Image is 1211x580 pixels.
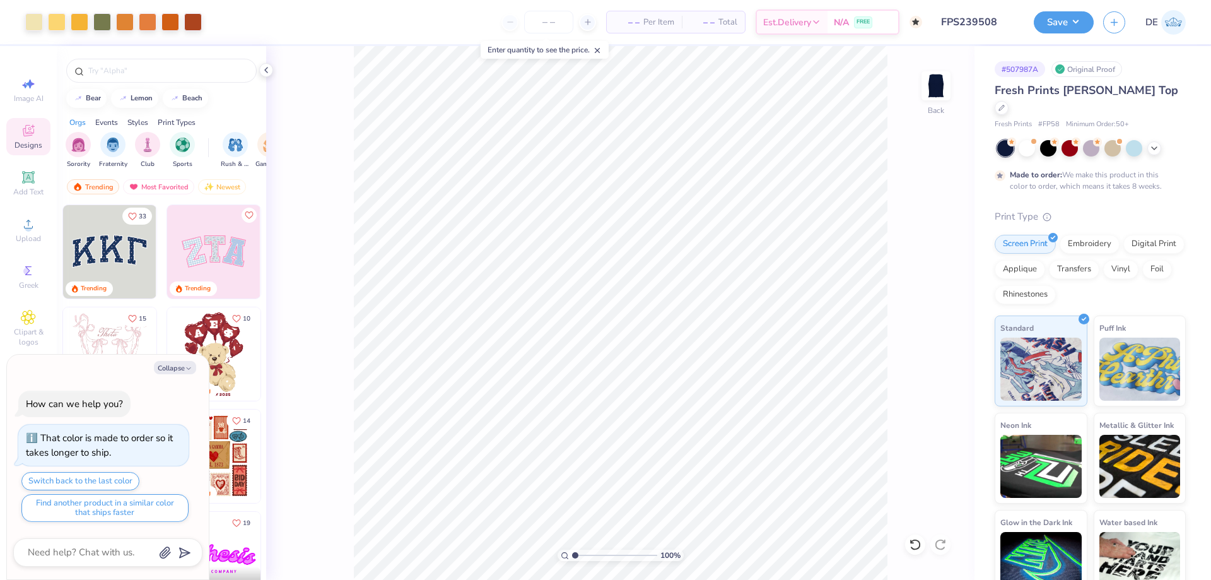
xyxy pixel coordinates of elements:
span: Image AI [14,93,44,104]
span: – – [689,16,715,29]
div: Print Type [995,210,1186,224]
img: 3b9aba4f-e317-4aa7-a679-c95a879539bd [63,205,156,299]
span: Neon Ink [1000,418,1031,432]
div: filter for Club [135,132,160,169]
div: Enter quantity to see the price. [481,41,609,59]
button: filter button [170,132,195,169]
button: lemon [111,89,158,108]
button: filter button [221,132,250,169]
img: d12a98c7-f0f7-4345-bf3a-b9f1b718b86e [156,307,249,401]
div: Screen Print [995,235,1056,254]
a: DE [1145,10,1186,35]
div: filter for Sports [170,132,195,169]
button: Like [122,208,152,225]
button: Like [242,208,257,223]
img: Puff Ink [1099,338,1181,401]
img: most_fav.gif [129,182,139,191]
img: 587403a7-0594-4a7f-b2bd-0ca67a3ff8dd [167,307,260,401]
span: Designs [15,140,42,150]
div: Embroidery [1060,235,1120,254]
button: filter button [135,132,160,169]
span: Clipart & logos [6,327,50,347]
div: Foil [1142,260,1172,279]
button: Collapse [154,361,196,374]
span: Club [141,160,155,169]
img: trend_line.gif [73,95,83,102]
div: Newest [198,179,246,194]
input: – – [524,11,573,33]
span: FREE [857,18,870,27]
strong: Made to order: [1010,170,1062,180]
input: Try "Alpha" [87,64,249,77]
div: Back [928,105,944,116]
button: Like [226,310,256,327]
div: Print Types [158,117,196,128]
span: Glow in the Dark Ink [1000,516,1072,529]
div: filter for Rush & Bid [221,132,250,169]
span: 19 [243,520,250,526]
span: Est. Delivery [763,16,811,29]
img: 5ee11766-d822-42f5-ad4e-763472bf8dcf [260,205,353,299]
div: Styles [127,117,148,128]
span: Game Day [255,160,284,169]
span: 14 [243,418,250,424]
img: Game Day Image [263,138,278,152]
img: trending.gif [73,182,83,191]
div: We make this product in this color to order, which means it takes 8 weeks. [1010,169,1165,192]
span: Sorority [67,160,90,169]
img: Club Image [141,138,155,152]
img: Metallic & Glitter Ink [1099,435,1181,498]
button: Switch back to the last color [21,472,139,490]
div: That color is made to order so it takes longer to ship. [26,432,173,459]
div: Trending [185,284,211,293]
div: How can we help you? [26,398,123,410]
img: e74243e0-e378-47aa-a400-bc6bcb25063a [260,307,353,401]
span: Total [718,16,737,29]
div: bear [86,95,101,102]
div: Orgs [69,117,86,128]
button: filter button [255,132,284,169]
img: Back [923,73,949,98]
img: 6de2c09e-6ade-4b04-8ea6-6dac27e4729e [167,410,260,503]
img: Standard [1000,338,1082,401]
img: Sorority Image [71,138,86,152]
span: DE [1145,15,1158,30]
span: – – [614,16,640,29]
img: trend_line.gif [170,95,180,102]
div: filter for Fraternity [99,132,127,169]
button: beach [163,89,208,108]
span: Fresh Prints [PERSON_NAME] Top [995,83,1178,98]
span: Sports [173,160,192,169]
span: Greek [19,280,38,290]
button: Like [226,514,256,531]
button: filter button [66,132,91,169]
button: Save [1034,11,1094,33]
div: Transfers [1049,260,1099,279]
span: Rush & Bid [221,160,250,169]
span: Metallic & Glitter Ink [1099,418,1174,432]
img: Neon Ink [1000,435,1082,498]
span: Fraternity [99,160,127,169]
img: Fraternity Image [106,138,120,152]
button: Like [226,412,256,429]
img: trend_line.gif [118,95,128,102]
span: 15 [139,316,146,322]
img: 9980f5e8-e6a1-4b4a-8839-2b0e9349023c [167,205,260,299]
img: Djian Evardoni [1161,10,1186,35]
img: 83dda5b0-2158-48ca-832c-f6b4ef4c4536 [63,307,156,401]
span: # FP58 [1038,119,1060,130]
span: Add Text [13,187,44,197]
span: Fresh Prints [995,119,1032,130]
div: beach [182,95,202,102]
div: Most Favorited [123,179,194,194]
div: Events [95,117,118,128]
div: Trending [81,284,107,293]
div: Rhinestones [995,285,1056,304]
div: Trending [67,179,119,194]
button: Like [122,310,152,327]
span: Per Item [643,16,674,29]
div: Digital Print [1123,235,1185,254]
span: Minimum Order: 50 + [1066,119,1129,130]
div: Original Proof [1051,61,1122,77]
div: filter for Sorority [66,132,91,169]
